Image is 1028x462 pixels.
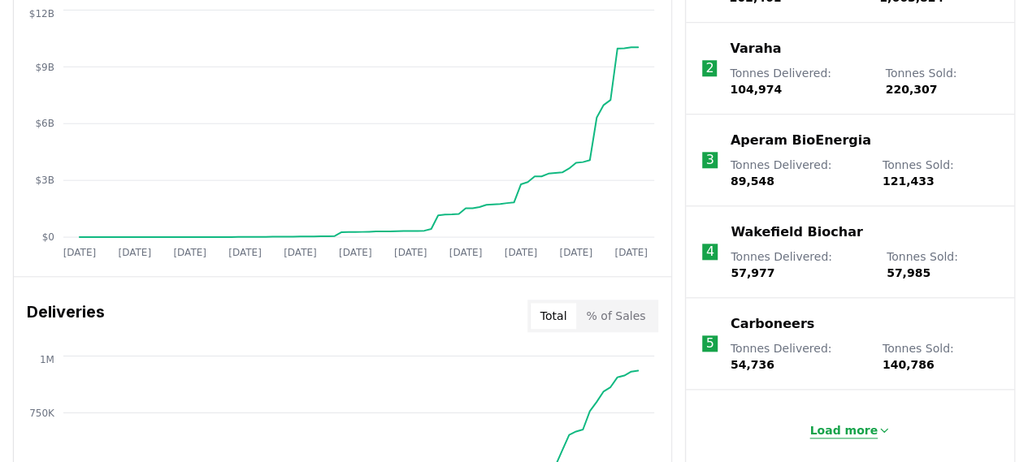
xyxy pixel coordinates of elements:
p: 2 [705,58,714,78]
h3: Deliveries [27,300,105,332]
p: Tonnes Sold : [885,65,998,97]
p: 5 [705,334,714,353]
tspan: 1M [40,353,54,365]
p: Tonnes Sold : [883,340,998,373]
p: 4 [706,242,714,261]
tspan: 750K [29,407,55,418]
tspan: [DATE] [339,246,372,257]
span: 121,433 [883,175,935,188]
span: 57,977 [731,266,774,279]
tspan: [DATE] [615,246,648,257]
span: 57,985 [887,266,930,279]
p: Tonnes Delivered : [731,157,866,189]
span: 104,974 [730,83,782,96]
p: Tonnes Delivered : [730,65,869,97]
p: 3 [705,150,714,170]
tspan: $12B [29,7,54,19]
a: Varaha [730,39,781,58]
tspan: $6B [35,118,54,129]
span: 140,786 [883,358,935,371]
tspan: $3B [35,175,54,186]
p: Tonnes Sold : [883,157,998,189]
tspan: [DATE] [284,246,317,257]
p: Tonnes Delivered : [731,248,870,281]
p: Tonnes Delivered : [731,340,866,373]
tspan: [DATE] [119,246,152,257]
tspan: [DATE] [449,246,483,257]
tspan: $9B [35,61,54,72]
p: Load more [809,422,878,438]
span: 89,548 [731,175,774,188]
p: Tonnes Sold : [887,248,998,281]
tspan: $0 [42,231,54,243]
tspan: [DATE] [63,246,97,257]
tspan: [DATE] [560,246,593,257]
tspan: [DATE] [173,246,206,257]
button: Total [531,303,577,329]
button: % of Sales [576,303,655,329]
tspan: [DATE] [228,246,262,257]
a: Wakefield Biochar [731,222,862,242]
tspan: [DATE] [394,246,427,257]
a: Carboneers [731,314,814,334]
tspan: [DATE] [505,246,538,257]
a: Aperam BioEnergia [731,131,871,150]
span: 220,307 [885,83,937,96]
button: Load more [796,414,904,447]
span: 54,736 [731,358,774,371]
